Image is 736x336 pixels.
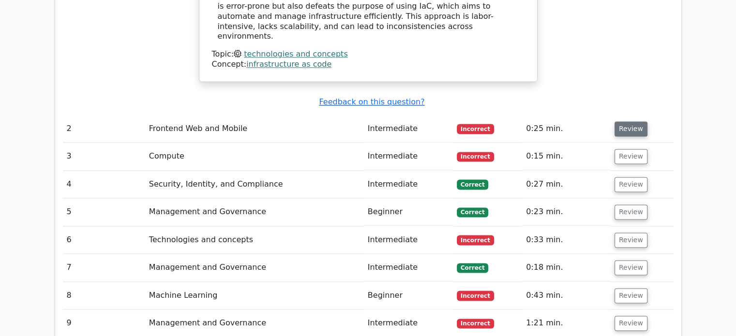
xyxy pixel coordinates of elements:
td: Management and Governance [145,254,364,281]
a: Feedback on this question? [319,97,424,106]
td: 0:23 min. [522,198,611,226]
td: Security, Identity, and Compliance [145,171,364,198]
button: Review [615,121,647,136]
button: Review [615,316,647,331]
td: 0:43 min. [522,282,611,309]
td: Beginner [364,198,453,226]
span: Incorrect [457,291,494,300]
td: Compute [145,143,364,170]
button: Review [615,288,647,303]
td: 5 [63,198,145,226]
span: Correct [457,263,488,273]
span: Correct [457,207,488,217]
span: Correct [457,179,488,189]
span: Incorrect [457,235,494,245]
button: Review [615,260,647,275]
button: Review [615,149,647,164]
button: Review [615,233,647,248]
button: Review [615,205,647,219]
td: 2 [63,115,145,143]
td: 6 [63,226,145,254]
td: 0:25 min. [522,115,611,143]
td: Intermediate [364,171,453,198]
span: Incorrect [457,124,494,133]
div: Topic: [212,49,525,59]
td: Intermediate [364,226,453,254]
td: Machine Learning [145,282,364,309]
td: Frontend Web and Mobile [145,115,364,143]
td: Beginner [364,282,453,309]
td: Technologies and concepts [145,226,364,254]
td: 4 [63,171,145,198]
td: Management and Governance [145,198,364,226]
span: Incorrect [457,319,494,328]
td: Intermediate [364,115,453,143]
td: Intermediate [364,143,453,170]
a: technologies and concepts [244,49,347,58]
td: 0:18 min. [522,254,611,281]
a: infrastructure as code [246,59,331,69]
td: 7 [63,254,145,281]
td: 3 [63,143,145,170]
td: Intermediate [364,254,453,281]
td: 0:15 min. [522,143,611,170]
span: Incorrect [457,152,494,161]
div: Concept: [212,59,525,70]
td: 0:27 min. [522,171,611,198]
button: Review [615,177,647,192]
td: 0:33 min. [522,226,611,254]
td: 8 [63,282,145,309]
